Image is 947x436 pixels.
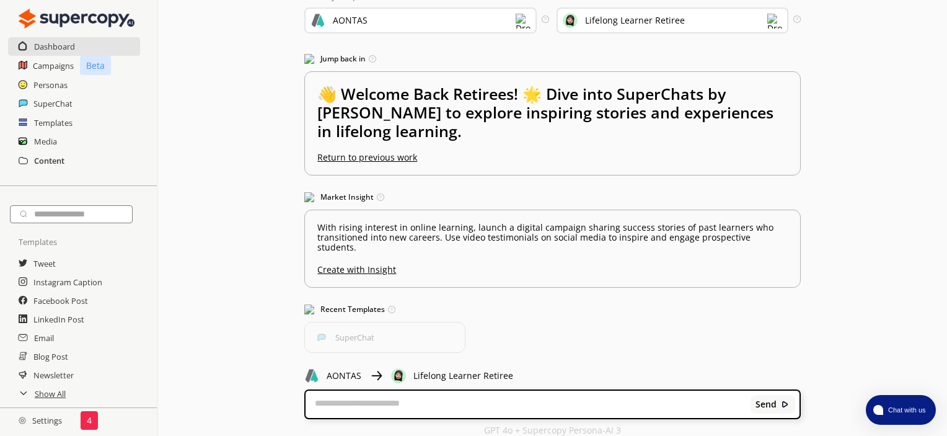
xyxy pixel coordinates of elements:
[369,368,384,383] img: Close
[34,37,75,56] a: Dashboard
[317,84,787,153] h2: 👋 Welcome Back Retirees! 🌟 Dive into SuperChats by [PERSON_NAME] to explore inspiring stories and...
[35,385,66,403] a: Show All
[87,416,92,425] p: 4
[19,417,26,424] img: Close
[585,16,685,25] div: Lifelong Learner Retiree
[304,305,314,314] img: Popular Templates
[563,13,578,28] img: Audience Icon
[516,14,531,29] img: Dropdown Icon
[304,192,314,202] img: Market Insight
[33,254,56,273] a: Tweet
[327,371,361,381] p: AONTAS
[34,151,64,170] a: Content
[19,6,134,31] img: Close
[866,395,936,425] button: atlas-launcher
[377,194,384,201] img: Tooltip Icon
[34,329,54,347] a: Email
[34,113,73,132] a: Templates
[542,16,548,22] img: Tooltip Icon
[388,306,395,313] img: Tooltip Icon
[304,188,800,207] h3: Market Insight
[33,273,102,291] a: Instagram Caption
[33,347,68,366] a: Blog Post
[484,425,621,435] p: GPT 4o + Supercopy Persona-AI 3
[883,405,928,415] span: Chat with us
[304,368,319,383] img: Close
[755,399,777,409] b: Send
[33,94,73,113] a: SuperChat
[317,151,417,163] u: Return to previous work
[793,16,800,22] img: Tooltip Icon
[304,54,314,64] img: Jump Back In
[33,56,74,75] a: Campaigns
[311,13,325,28] img: Brand Icon
[767,14,782,29] img: Dropdown Icon
[304,50,800,68] h3: Jump back in
[33,366,74,385] a: Newsletter
[33,310,84,329] a: LinkedIn Post
[317,223,787,252] p: With rising interest in online learning, launch a digital campaign sharing success stories of pas...
[391,368,406,383] img: Close
[33,76,68,94] a: Personas
[333,16,368,25] div: AONTAS
[33,291,88,310] a: Facebook Post
[304,322,465,353] button: SuperChatSuperChat
[369,55,376,63] img: Tooltip Icon
[80,56,111,75] p: Beta
[34,132,57,151] a: Media
[781,400,790,409] img: Close
[413,371,513,381] p: Lifelong Learner Retiree
[317,333,326,342] img: SuperChat
[317,259,787,275] u: Create with Insight
[304,300,800,319] h3: Recent Templates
